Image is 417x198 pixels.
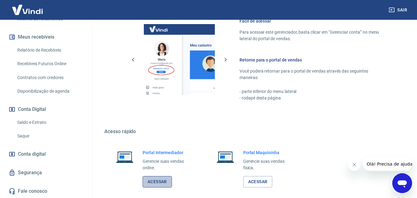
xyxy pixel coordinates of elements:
h6: Portal Maquininha [243,150,294,156]
p: Gerencie suas vendas física. [243,158,294,171]
h6: Retorne para o portal de vendas [240,57,387,63]
img: Imagem de um notebook aberto [112,150,138,164]
a: Conta digital [7,147,85,161]
a: Segurança [7,166,85,179]
button: Sair [387,4,410,16]
p: Para acessar este gerenciador, basta clicar em “Gerenciar conta” no menu lateral do portal de ven... [240,29,387,42]
h5: Acesso rápido [104,128,402,135]
iframe: Mensagem da empresa [363,157,412,171]
a: Acessar [243,176,273,187]
button: Conta Digital [7,103,85,116]
span: Conta digital [18,150,46,158]
span: Olá! Precisa de ajuda? [4,4,52,9]
iframe: Fechar mensagem [348,158,361,171]
h6: Portal Intermediador [143,150,194,156]
a: Fale conosco [7,184,85,198]
img: Imagem de um notebook aberto [212,150,238,164]
img: Imagem da dashboard mostrando o botão de gerenciar conta na sidebar no lado esquerdo [144,24,215,95]
iframe: Botão para abrir a janela de mensagens [392,173,412,193]
a: Relatório de Recebíveis [15,44,85,57]
h6: Fácil de acessar [240,18,387,24]
a: Disponibilização de agenda [15,85,85,98]
p: Você poderá retornar para o portal de vendas através das seguintes maneiras: [240,68,387,81]
a: Acessar [143,176,172,187]
p: - parte inferior do menu lateral [240,88,387,95]
a: Contratos com credores [15,71,85,84]
p: Gerencie suas vendas online. [143,158,194,171]
a: Recebíveis Futuros Online [15,57,85,70]
button: Meus recebíveis [7,30,85,44]
img: Vindi [7,0,48,19]
p: - rodapé desta página [240,95,387,101]
a: Saldo e Extrato [15,116,85,129]
a: Saque [15,130,85,142]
